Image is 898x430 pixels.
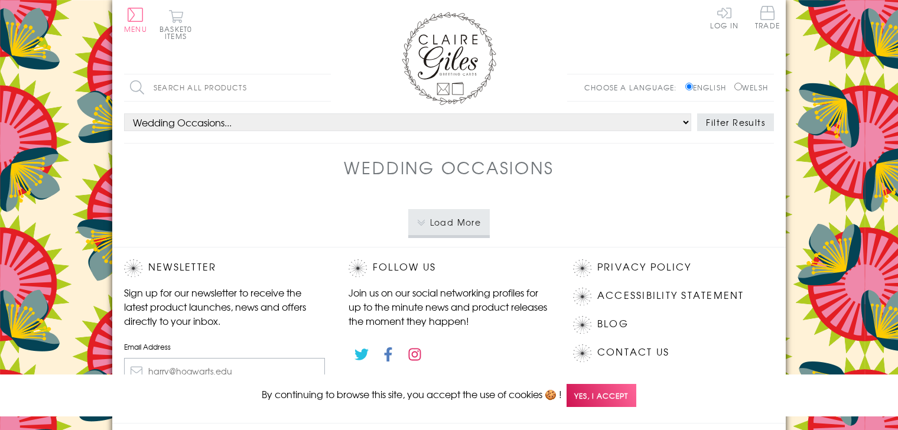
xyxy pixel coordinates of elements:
label: English [685,82,732,93]
p: Join us on our social networking profiles for up to the minute news and product releases the mome... [349,285,549,328]
input: Search all products [124,74,331,101]
input: Search [319,74,331,101]
h2: Follow Us [349,259,549,277]
a: Trade [755,6,780,31]
a: Contact Us [597,344,669,360]
a: Accessibility Statement [597,288,744,304]
a: Privacy Policy [597,259,691,275]
h1: Wedding Occasions [344,155,554,180]
span: Trade [755,6,780,29]
img: Claire Giles Greetings Cards [402,12,496,105]
span: Yes, I accept [567,384,636,407]
h2: Newsletter [124,259,325,277]
p: Choose a language: [584,82,683,93]
label: Welsh [734,82,768,93]
input: harry@hogwarts.edu [124,358,325,385]
a: Blog [597,316,629,332]
span: 0 items [165,24,192,41]
label: Email Address [124,341,325,352]
span: Menu [124,24,147,34]
p: Sign up for our newsletter to receive the latest product launches, news and offers directly to yo... [124,285,325,328]
button: Filter Results [697,113,774,131]
input: English [685,83,693,90]
button: Menu [124,8,147,32]
a: Log In [710,6,738,29]
button: Load More [408,209,490,235]
button: Basket0 items [160,9,192,40]
input: Welsh [734,83,742,90]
